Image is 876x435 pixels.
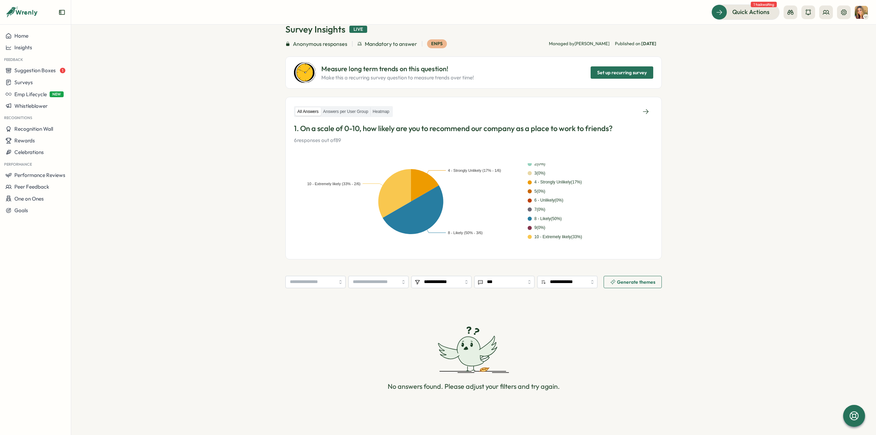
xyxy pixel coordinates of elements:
div: 2 ( 0 %) [534,161,545,167]
span: Rewards [14,137,35,144]
button: Generate themes [604,276,662,288]
span: One on Ones [14,195,44,202]
span: NEW [50,91,64,97]
div: 8 - Likely ( 50 %) [534,216,562,222]
span: Mandatory to answer [365,40,417,48]
span: Suggestion Boxes [14,67,56,74]
text: 8 - Likely (50% - 3/6) [448,231,482,235]
div: 5 ( 0 %) [534,188,545,195]
p: 6 responses out of 89 [294,137,653,144]
label: Heatmap [371,107,391,116]
div: 3 ( 0 %) [534,170,545,177]
div: 7 ( 0 %) [534,206,545,213]
span: Anonymous responses [293,40,347,48]
div: Live [349,26,367,33]
span: Surveys [14,79,33,86]
span: Home [14,33,28,39]
p: Make this a recurring survey question to measure trends over time! [321,74,474,81]
span: Peer Feedback [14,183,49,190]
h1: Survey Insights [285,23,345,35]
span: Recognition Wall [14,126,53,132]
div: 10 - Extremely likely ( 33 %) [534,234,582,240]
span: Set up recurring survey [597,67,647,78]
text: 10 - Extremely likely (33% - 2/6) [307,181,361,185]
label: All Answers [295,107,321,116]
div: 6 - Unlikely ( 0 %) [534,197,564,204]
text: 4 - Strongly Unlikely (17% - 1/6) [448,168,501,172]
p: 1. On a scale of 0-10, how likely are you to recommend our company as a place to work to friends? [294,123,653,134]
label: Answers per User Group [321,107,370,116]
p: Measure long term trends on this question! [321,64,474,74]
img: Tarin O'Neill [855,6,868,19]
span: Performance Reviews [14,172,65,178]
div: 4 - Strongly Unlikely ( 17 %) [534,179,582,185]
div: 9 ( 0 %) [534,225,545,231]
p: Managed by [549,41,609,47]
span: Celebrations [14,149,44,155]
span: Published on [615,41,656,47]
span: Goals [14,207,28,214]
p: No answers found. Please adjust your filters and try again. [388,381,560,392]
span: [PERSON_NAME] [575,41,609,46]
span: Insights [14,44,32,51]
button: Expand sidebar [59,9,65,16]
span: Generate themes [617,280,655,284]
span: Quick Actions [732,8,770,16]
button: Quick Actions [711,4,780,20]
span: [DATE] [641,41,656,46]
span: 1 task waiting [751,2,777,7]
button: Set up recurring survey [591,66,653,79]
span: 1 [60,68,65,73]
span: Emp Lifecycle [14,91,47,98]
span: Whistleblower [14,103,48,109]
div: eNPS [427,39,447,48]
